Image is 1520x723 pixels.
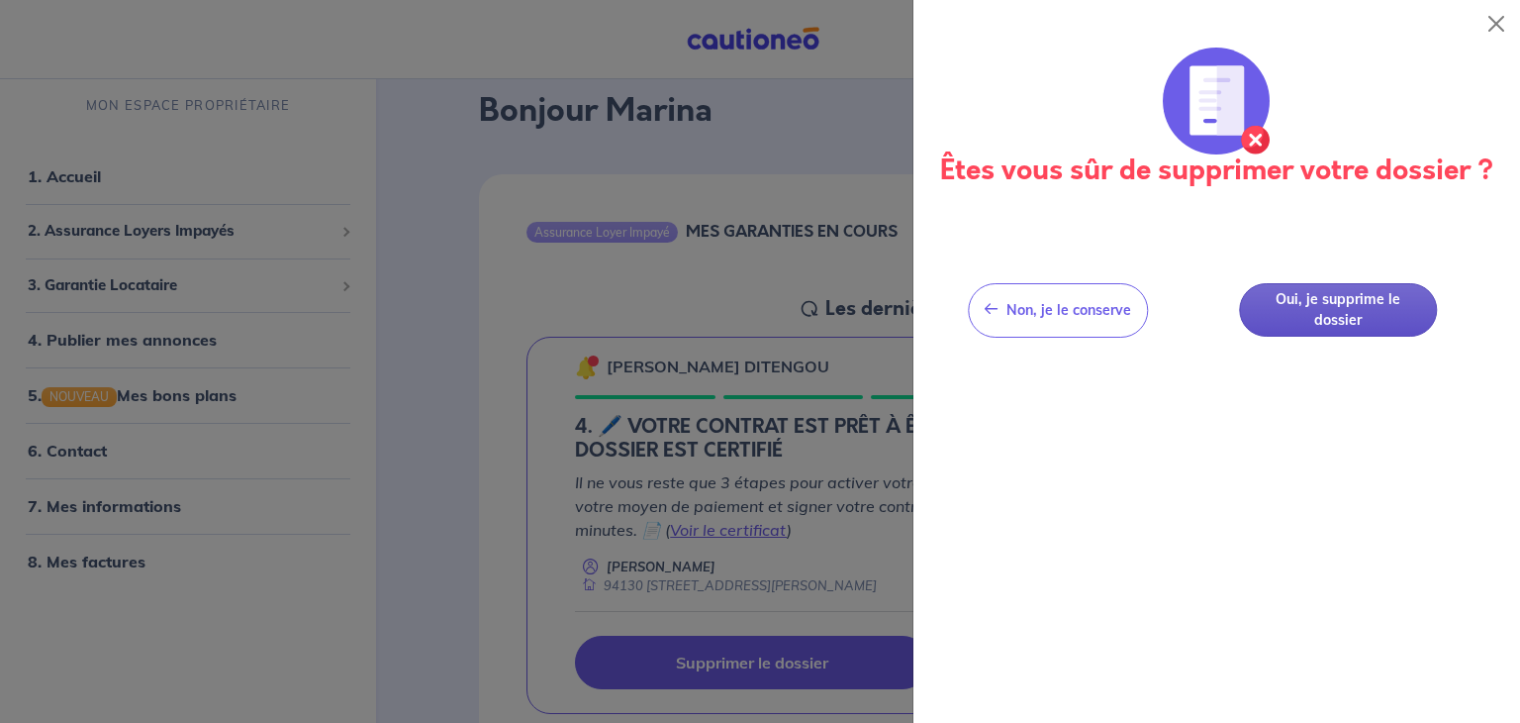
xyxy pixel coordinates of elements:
[1239,283,1437,338] button: Oui, je supprime le dossier
[1006,301,1131,319] span: Non, je le conserve
[937,155,1496,188] h3: Êtes vous sûr de supprimer votre dossier ?
[1163,48,1270,155] img: illu_annulation_contrat.svg
[1480,8,1512,40] button: Close
[968,283,1148,338] button: Non, je le conserve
